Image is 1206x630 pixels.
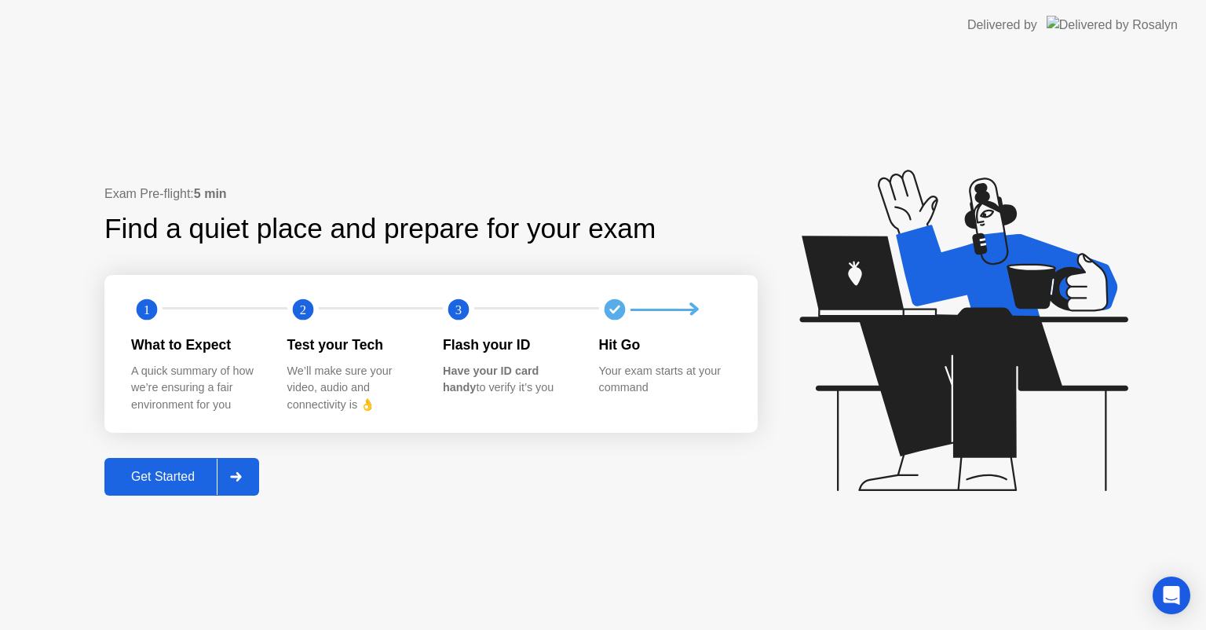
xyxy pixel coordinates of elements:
div: Your exam starts at your command [599,363,730,397]
div: Hit Go [599,335,730,355]
div: Exam Pre-flight: [104,185,758,203]
div: Get Started [109,470,217,484]
div: to verify it’s you [443,363,574,397]
div: Flash your ID [443,335,574,355]
div: Delivered by [967,16,1037,35]
button: Get Started [104,458,259,496]
div: Find a quiet place and prepare for your exam [104,208,658,250]
div: We’ll make sure your video, audio and connectivity is 👌 [287,363,418,414]
text: 3 [455,302,462,317]
img: Delivered by Rosalyn [1047,16,1178,34]
div: Test your Tech [287,335,418,355]
div: A quick summary of how we’re ensuring a fair environment for you [131,363,262,414]
text: 1 [144,302,150,317]
b: 5 min [194,187,227,200]
text: 2 [299,302,305,317]
div: Open Intercom Messenger [1153,577,1190,614]
b: Have your ID card handy [443,364,539,394]
div: What to Expect [131,335,262,355]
